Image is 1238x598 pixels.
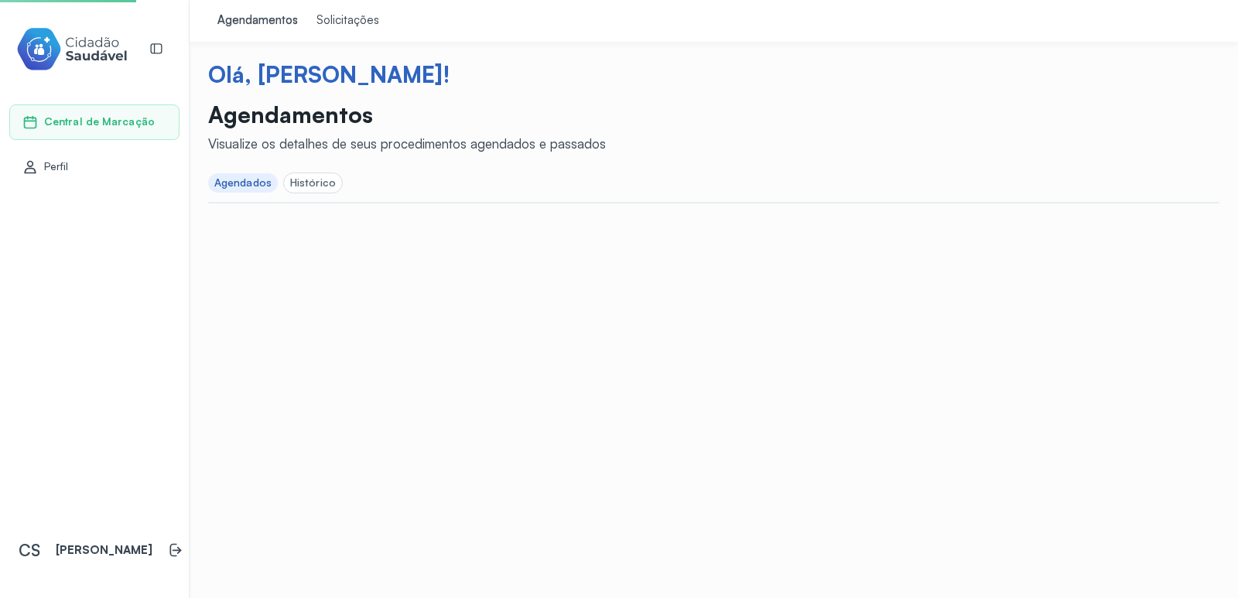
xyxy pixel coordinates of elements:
[19,540,40,560] span: CS
[16,25,128,73] img: cidadao-saudavel-filled-logo.svg
[208,60,1219,88] div: Olá, [PERSON_NAME]!
[316,13,379,29] div: Solicitações
[22,159,166,175] a: Perfil
[214,176,272,190] div: Agendados
[22,114,166,130] a: Central de Marcação
[56,543,152,558] p: [PERSON_NAME]
[44,115,155,128] span: Central de Marcação
[290,176,336,190] div: Histórico
[44,160,69,173] span: Perfil
[208,135,606,152] div: Visualize os detalhes de seus procedimentos agendados e passados
[217,13,298,29] div: Agendamentos
[208,101,606,128] p: Agendamentos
